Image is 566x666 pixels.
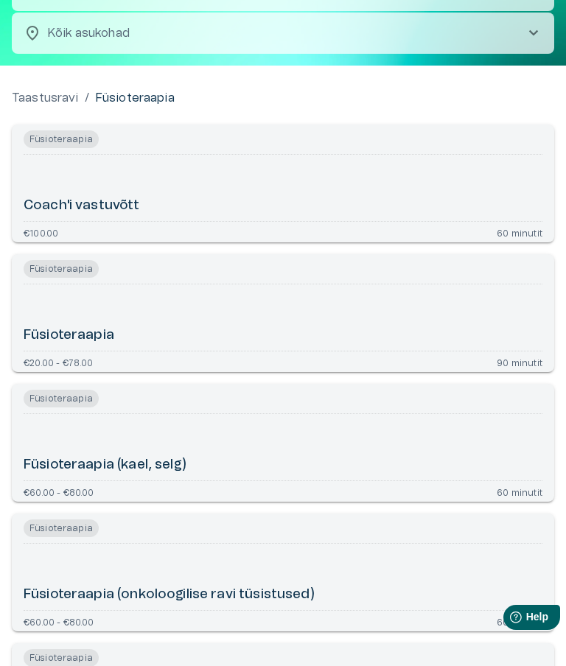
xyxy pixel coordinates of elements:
p: €20.00 - €78.00 [24,357,94,366]
span: chevron_right [525,24,542,42]
h6: Füsioteraapia (onkoloogilise ravi tüsistused) [24,586,315,604]
a: Open service booking details [12,384,554,502]
p: 60 minutit [497,228,542,236]
iframe: Help widget launcher [451,599,566,640]
p: €60.00 - €80.00 [24,487,94,496]
h6: Füsioteraapia (kael, selg) [24,456,186,474]
p: Kõik asukohad [47,24,501,42]
span: Füsioteraapia [24,390,99,407]
p: €60.00 - €80.00 [24,617,94,625]
p: 60 minutit [497,487,542,496]
a: Open service booking details [12,513,554,631]
a: Open service booking details [12,125,554,242]
p: 90 minutit [497,357,542,366]
h6: Füsioteraapia [24,326,114,345]
p: Füsioteraapia [95,89,175,107]
span: Füsioteraapia [24,519,99,537]
span: Füsioteraapia [24,260,99,278]
span: Füsioteraapia [24,130,99,148]
p: / [85,89,89,107]
p: €100.00 [24,228,58,236]
span: location_on [24,24,41,42]
h6: Coach'i vastuvõtt [24,197,140,215]
a: Taastusravi [12,89,79,107]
